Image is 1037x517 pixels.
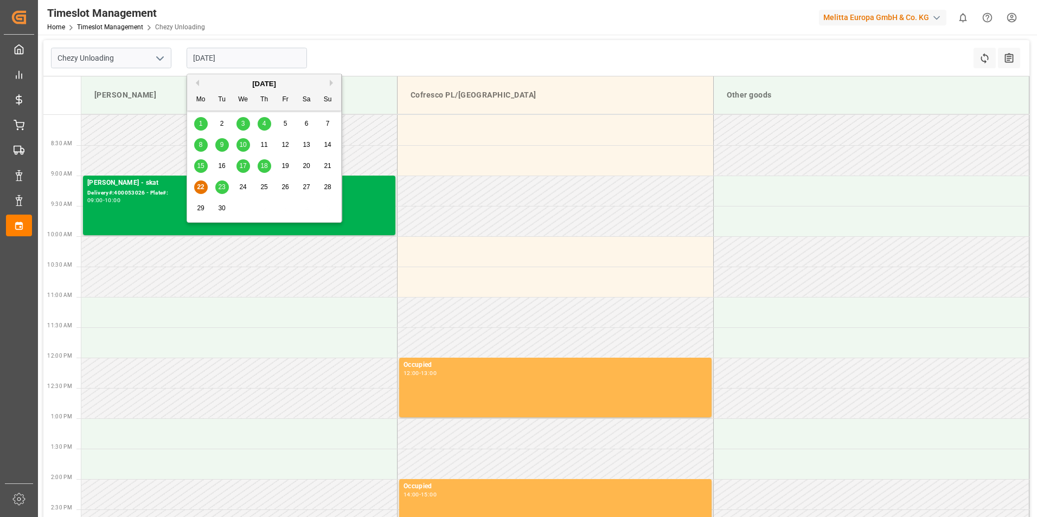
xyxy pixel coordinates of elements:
div: 14:00 [404,492,419,497]
div: Choose Monday, September 1st, 2025 [194,117,208,131]
span: 28 [324,183,331,191]
span: 11:30 AM [47,322,72,328]
div: 09:00 [87,198,103,203]
span: 21 [324,162,331,170]
span: 10:30 AM [47,262,72,268]
div: Mo [194,93,208,107]
div: Choose Tuesday, September 2nd, 2025 [215,117,229,131]
span: 14 [324,141,331,148]
div: - [419,492,421,497]
span: 10 [239,141,246,148]
div: Choose Monday, September 29th, 2025 [194,202,208,215]
span: 13 [303,141,310,148]
span: 4 [263,120,266,127]
div: 10:00 [105,198,120,203]
div: Delivery#:400053026 - Plate#: [87,189,391,198]
span: 29 [197,204,204,212]
button: Next Month [330,80,336,86]
div: Choose Saturday, September 20th, 2025 [300,159,313,173]
span: 3 [241,120,245,127]
div: Occupied [404,481,707,492]
div: Choose Thursday, September 4th, 2025 [258,117,271,131]
div: Tu [215,93,229,107]
div: Choose Tuesday, September 23rd, 2025 [215,180,229,194]
div: Other goods [722,85,1021,105]
button: Help Center [975,5,1000,30]
span: 30 [218,204,225,212]
span: 6 [305,120,309,127]
div: Choose Wednesday, September 17th, 2025 [236,159,250,173]
span: 8:30 AM [51,140,72,146]
span: 12 [281,141,289,148]
span: 2:00 PM [51,474,72,480]
span: 26 [281,183,289,191]
div: Choose Wednesday, September 3rd, 2025 [236,117,250,131]
button: Previous Month [193,80,199,86]
div: Timeslot Management [47,5,205,21]
button: open menu [151,50,168,67]
div: Choose Monday, September 8th, 2025 [194,138,208,152]
button: show 0 new notifications [951,5,975,30]
div: [PERSON_NAME] - skat [87,178,391,189]
div: Choose Thursday, September 25th, 2025 [258,180,271,194]
div: Choose Tuesday, September 16th, 2025 [215,159,229,173]
div: Fr [279,93,292,107]
span: 22 [197,183,204,191]
span: 16 [218,162,225,170]
div: - [103,198,105,203]
div: month 2025-09 [190,113,338,219]
span: 8 [199,141,203,148]
span: 11:00 AM [47,292,72,298]
div: 15:00 [421,492,437,497]
span: 1 [199,120,203,127]
span: 9:30 AM [51,201,72,207]
div: Melitta Europa GmbH & Co. KG [819,10,946,25]
span: 27 [303,183,310,191]
div: Choose Thursday, September 11th, 2025 [258,138,271,152]
span: 1:30 PM [51,444,72,450]
div: Cofresco PL/[GEOGRAPHIC_DATA] [406,85,705,105]
a: Timeslot Management [77,23,143,31]
span: 11 [260,141,267,148]
span: 1:00 PM [51,413,72,419]
span: 17 [239,162,246,170]
div: We [236,93,250,107]
span: 12:30 PM [47,383,72,389]
div: Choose Sunday, September 14th, 2025 [321,138,335,152]
div: Choose Wednesday, September 10th, 2025 [236,138,250,152]
span: 9:00 AM [51,171,72,177]
div: Choose Friday, September 26th, 2025 [279,180,292,194]
div: Sa [300,93,313,107]
div: [DATE] [187,79,341,89]
div: Choose Saturday, September 27th, 2025 [300,180,313,194]
span: 12:00 PM [47,353,72,359]
div: Choose Sunday, September 21st, 2025 [321,159,335,173]
span: 18 [260,162,267,170]
div: Choose Thursday, September 18th, 2025 [258,159,271,173]
span: 15 [197,162,204,170]
div: [PERSON_NAME] [90,85,388,105]
input: Type to search/select [51,48,171,68]
div: - [419,371,421,376]
span: 9 [220,141,224,148]
span: 7 [326,120,330,127]
div: Choose Monday, September 22nd, 2025 [194,180,208,194]
span: 2 [220,120,224,127]
div: Th [258,93,271,107]
span: 10:00 AM [47,231,72,237]
div: Choose Saturday, September 13th, 2025 [300,138,313,152]
div: 13:00 [421,371,437,376]
span: 19 [281,162,289,170]
div: Occupied [404,360,707,371]
div: Choose Sunday, September 28th, 2025 [321,180,335,194]
div: Choose Wednesday, September 24th, 2025 [236,180,250,194]
div: Choose Saturday, September 6th, 2025 [300,117,313,131]
div: Choose Tuesday, September 30th, 2025 [215,202,229,215]
span: 2:30 PM [51,505,72,510]
input: DD-MM-YYYY [187,48,307,68]
div: Choose Friday, September 5th, 2025 [279,117,292,131]
button: Melitta Europa GmbH & Co. KG [819,7,951,28]
div: Choose Friday, September 19th, 2025 [279,159,292,173]
div: Choose Monday, September 15th, 2025 [194,159,208,173]
div: Su [321,93,335,107]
